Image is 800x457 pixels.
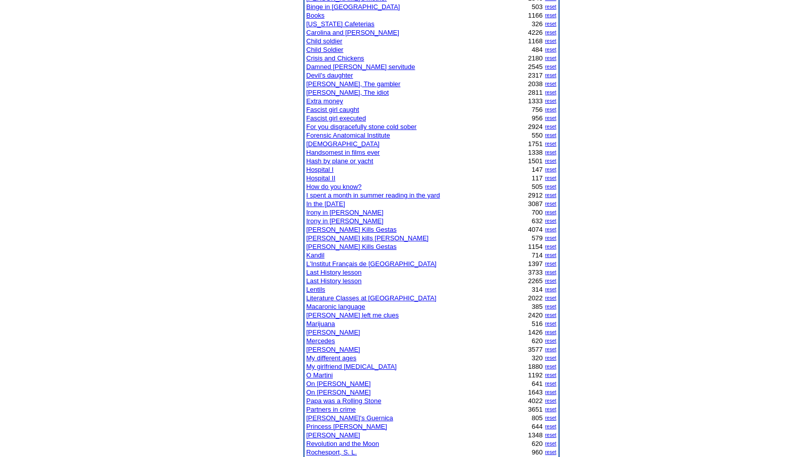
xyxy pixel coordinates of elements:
[528,63,543,71] font: 2545
[545,150,556,155] a: reset
[306,260,437,268] a: L'Institut Français de [GEOGRAPHIC_DATA]
[306,12,325,19] a: Books
[545,304,556,309] a: reset
[545,295,556,301] a: reset
[306,80,401,88] a: [PERSON_NAME], The gambler
[545,141,556,147] a: reset
[545,201,556,207] a: reset
[528,329,543,336] font: 1426
[545,107,556,112] a: reset
[528,269,543,276] font: 3733
[528,97,543,105] font: 1333
[532,114,543,122] font: 956
[532,106,543,113] font: 756
[545,364,556,369] a: reset
[545,64,556,70] a: reset
[528,54,543,62] font: 2180
[528,29,543,36] font: 4226
[532,380,543,387] font: 641
[528,311,543,319] font: 2420
[545,227,556,232] a: reset
[545,389,556,395] a: reset
[545,381,556,386] a: reset
[528,431,543,439] font: 1348
[306,294,437,302] a: Literature Classes at [GEOGRAPHIC_DATA]
[545,218,556,224] a: reset
[306,166,334,173] a: Hospital I
[306,448,357,456] a: Rochesport, S. L.
[532,337,543,345] font: 620
[528,72,543,79] font: 2317
[528,388,543,396] font: 1643
[306,114,366,122] a: Fascist girl executed
[545,4,556,10] a: reset
[306,363,397,370] a: My girlfriend [MEDICAL_DATA]
[306,174,336,182] a: Hospital II
[528,397,543,405] font: 4022
[545,441,556,446] a: reset
[528,140,543,148] font: 1751
[306,200,345,208] a: In the [DATE]
[545,81,556,87] a: reset
[532,166,543,173] font: 147
[532,46,543,53] font: 484
[306,277,362,285] a: Last History lesson
[306,191,440,199] a: I spent a month in summer reading in the yard
[528,243,543,250] font: 1154
[306,311,399,319] a: [PERSON_NAME] left me clues
[306,123,417,130] a: For you disgracefully stone cold sober
[306,251,325,259] a: Kandil
[306,346,360,353] a: [PERSON_NAME]
[545,278,556,284] a: reset
[528,260,543,268] font: 1397
[545,347,556,352] a: reset
[545,21,556,27] a: reset
[306,157,374,165] a: Hash by plane or yacht
[532,132,543,139] font: 550
[545,30,556,35] a: reset
[306,63,415,71] a: Damned [PERSON_NAME] servitude
[306,37,343,45] a: Child soldier
[545,73,556,78] a: reset
[545,98,556,104] a: reset
[545,133,556,138] a: reset
[306,132,390,139] a: Forensic Anatomical Institute
[306,337,335,345] a: Mercedes
[545,90,556,95] a: reset
[545,372,556,378] a: reset
[306,29,399,36] a: Carolina and [PERSON_NAME]
[545,192,556,198] a: reset
[532,354,543,362] font: 320
[545,55,556,61] a: reset
[545,244,556,249] a: reset
[532,217,543,225] font: 632
[306,149,380,156] a: Handsomest in films ever
[306,3,400,11] a: Binge in [GEOGRAPHIC_DATA]
[306,286,326,293] a: Lentils
[532,3,543,11] font: 503
[306,414,393,422] a: [PERSON_NAME]'s Guernica
[306,243,397,250] a: [PERSON_NAME] Kills Gestas
[306,226,397,233] a: [PERSON_NAME] Kills Gestas
[306,217,384,225] a: Irony in [PERSON_NAME]
[545,124,556,129] a: reset
[306,183,362,190] a: How do you know?
[528,294,543,302] font: 2022
[532,414,543,422] font: 805
[532,320,543,328] font: 516
[306,431,360,439] a: [PERSON_NAME]
[528,37,543,45] font: 1168
[306,106,359,113] a: Fascist girl caught
[306,72,353,79] a: Devil's daughter
[545,287,556,292] a: reset
[528,12,543,19] font: 1166
[545,270,556,275] a: reset
[545,47,556,52] a: reset
[306,371,333,379] a: O Martini
[545,330,556,335] a: reset
[545,424,556,429] a: reset
[306,234,429,242] a: [PERSON_NAME] kills [PERSON_NAME]
[545,449,556,455] a: reset
[532,286,543,293] font: 314
[532,303,543,310] font: 385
